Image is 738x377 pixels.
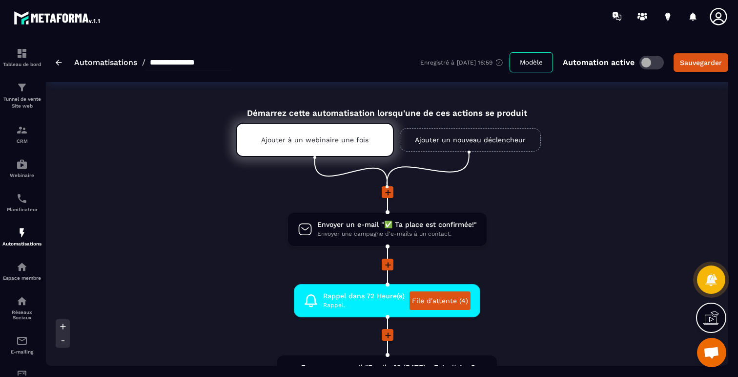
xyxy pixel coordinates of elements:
p: CRM [2,138,41,144]
p: Tableau de bord [2,62,41,67]
a: social-networksocial-networkRéseaux Sociaux [2,288,41,328]
span: Rappel dans 72 Heure(s) [323,291,405,301]
span: / [142,58,145,67]
img: logo [14,9,102,26]
div: Démarrez cette automatisation lorsqu'une de ces actions se produit [211,97,563,118]
a: automationsautomationsWebinaire [2,151,41,185]
img: social-network [16,295,28,307]
img: automations [16,227,28,239]
a: Ajouter un nouveau déclencheur [400,128,541,152]
img: formation [16,82,28,93]
p: Ajouter à un webinaire une fois [261,136,369,144]
p: Automation active [563,58,635,67]
img: formation [16,124,28,136]
a: emailemailE-mailing [2,328,41,362]
a: schedulerschedulerPlanificateur [2,185,41,220]
button: Modèle [510,52,553,72]
p: Espace membre [2,275,41,281]
p: [DATE] 16:59 [457,59,492,66]
a: formationformationTunnel de vente Site web [2,74,41,117]
img: scheduler [16,193,28,204]
p: E-mailing [2,349,41,355]
button: Sauvegarder [674,53,728,72]
a: formationformationTableau de bord [2,40,41,74]
a: automationsautomationsAutomatisations [2,220,41,254]
a: automationsautomationsEspace membre [2,254,41,288]
span: Rappel. [323,301,405,310]
p: Automatisations [2,241,41,246]
img: automations [16,261,28,273]
a: File d'attente (4) [410,291,471,310]
img: automations [16,158,28,170]
a: Automatisations [74,58,137,67]
p: Planificateur [2,207,41,212]
img: formation [16,47,28,59]
p: Tunnel de vente Site web [2,96,41,110]
div: Enregistré à [420,58,510,67]
img: arrow [56,60,62,66]
div: Sauvegarder [680,58,722,67]
p: Webinaire [2,173,41,178]
img: email [16,335,28,347]
p: Réseaux Sociaux [2,310,41,320]
a: formationformationCRM [2,117,41,151]
span: Envoyer une campagne d'e-mails à un contact. [317,229,477,239]
span: Envoyer un e-mail "✅ Ta place est confirmée!" [317,220,477,229]
div: Ouvrir le chat [697,338,726,367]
